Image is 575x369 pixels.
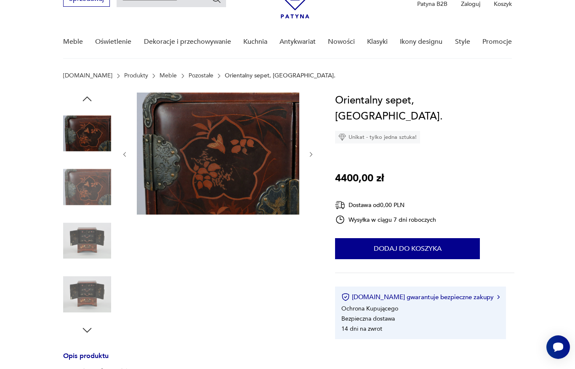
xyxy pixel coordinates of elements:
[482,26,512,58] a: Promocje
[546,335,570,359] iframe: Smartsupp widget button
[137,93,299,215] img: Zdjęcie produktu Orientalny sepet, Japonia.
[63,271,111,319] img: Zdjęcie produktu Orientalny sepet, Japonia.
[63,72,112,79] a: [DOMAIN_NAME]
[341,315,395,323] li: Bezpieczna dostawa
[335,131,420,143] div: Unikat - tylko jedna sztuka!
[63,163,111,211] img: Zdjęcie produktu Orientalny sepet, Japonia.
[338,133,346,141] img: Ikona diamentu
[189,72,213,79] a: Pozostałe
[335,238,480,259] button: Dodaj do koszyka
[144,26,231,58] a: Dekoracje i przechowywanie
[95,26,131,58] a: Oświetlenie
[400,26,442,58] a: Ikony designu
[341,293,499,301] button: [DOMAIN_NAME] gwarantuje bezpieczne zakupy
[63,353,315,367] h3: Opis produktu
[225,72,335,79] p: Orientalny sepet, [GEOGRAPHIC_DATA].
[341,325,382,333] li: 14 dni na zwrot
[243,26,267,58] a: Kuchnia
[335,215,436,225] div: Wysyłka w ciągu 7 dni roboczych
[335,93,514,125] h1: Orientalny sepet, [GEOGRAPHIC_DATA].
[280,26,316,58] a: Antykwariat
[124,72,148,79] a: Produkty
[497,295,500,299] img: Ikona strzałki w prawo
[341,305,398,313] li: Ochrona Kupującego
[335,170,384,186] p: 4400,00 zł
[367,26,388,58] a: Klasyki
[63,217,111,265] img: Zdjęcie produktu Orientalny sepet, Japonia.
[335,200,345,210] img: Ikona dostawy
[160,72,177,79] a: Meble
[341,293,350,301] img: Ikona certyfikatu
[328,26,355,58] a: Nowości
[455,26,470,58] a: Style
[63,26,83,58] a: Meble
[63,109,111,157] img: Zdjęcie produktu Orientalny sepet, Japonia.
[335,200,436,210] div: Dostawa od 0,00 PLN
